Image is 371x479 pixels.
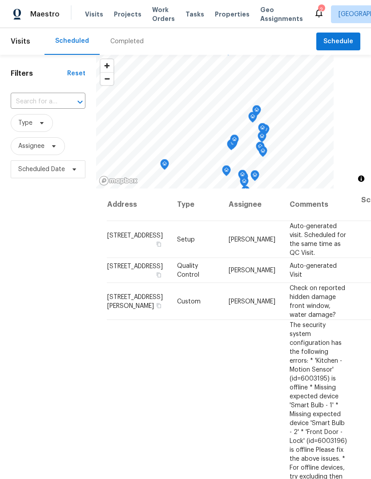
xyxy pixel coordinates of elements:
span: Type [18,119,32,127]
canvas: Map [96,55,334,188]
span: Visits [85,10,103,19]
span: Schedule [323,36,353,47]
div: Map marker [248,112,257,126]
span: Assignee [18,142,44,151]
button: Zoom in [101,59,113,72]
span: Scheduled Date [18,165,65,174]
div: Map marker [230,135,239,148]
span: Custom [177,298,201,304]
span: [STREET_ADDRESS] [107,263,163,270]
th: Type [170,188,222,221]
button: Zoom out [101,72,113,85]
div: Map marker [258,146,267,160]
div: 2 [318,5,324,14]
div: Map marker [227,139,236,153]
div: Completed [110,37,144,46]
th: Comments [282,188,354,221]
th: Assignee [222,188,282,221]
span: Auto-generated Visit [290,263,337,278]
span: Toggle attribution [359,174,364,184]
a: Mapbox homepage [99,176,138,186]
span: Zoom out [101,73,113,85]
div: Reset [67,69,85,78]
div: Map marker [222,165,231,179]
button: Copy Address [155,240,163,248]
th: Address [107,188,170,221]
span: [PERSON_NAME] [229,236,275,242]
div: Map marker [250,170,259,184]
span: Tasks [185,11,204,17]
div: Map marker [160,159,169,173]
button: Open [74,96,86,108]
div: Map marker [252,105,261,119]
div: Map marker [256,142,265,156]
div: Map marker [229,138,238,152]
span: Visits [11,32,30,51]
span: Geo Assignments [260,5,303,23]
div: Scheduled [55,37,89,45]
button: Schedule [316,33,360,51]
button: Copy Address [155,271,163,279]
span: Check on reported hidden damage front window, water damage? [290,285,345,318]
span: [PERSON_NAME] [229,267,275,274]
span: Quality Control [177,263,199,278]
input: Search for an address... [11,95,60,109]
span: Maestro [30,10,60,19]
span: Setup [177,236,195,242]
span: Auto-generated visit. Scheduled for the same time as QC Visit. [290,223,346,256]
button: Copy Address [155,301,163,309]
span: Properties [215,10,250,19]
div: Map marker [241,186,250,200]
div: Map marker [238,170,247,184]
button: Toggle attribution [356,173,367,184]
span: [STREET_ADDRESS] [107,232,163,238]
span: Projects [114,10,141,19]
div: Map marker [258,123,267,137]
span: Work Orders [152,5,175,23]
h1: Filters [11,69,67,78]
div: Map marker [258,131,266,145]
span: [STREET_ADDRESS][PERSON_NAME] [107,294,163,309]
span: [PERSON_NAME] [229,298,275,304]
div: Map marker [240,176,249,190]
